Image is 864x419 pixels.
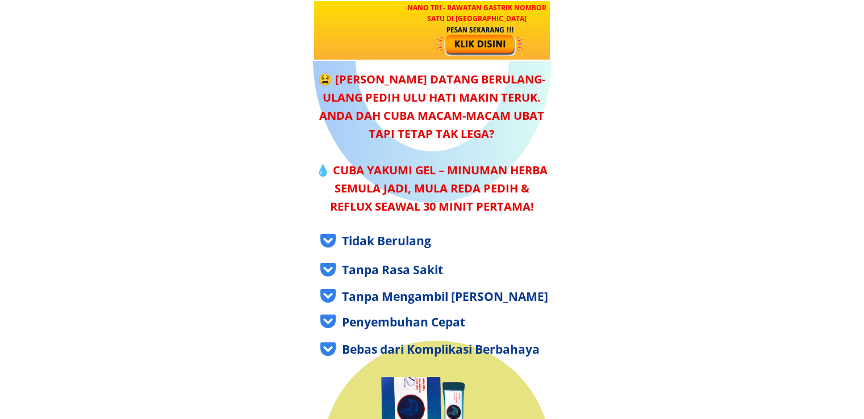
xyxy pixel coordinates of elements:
[342,261,561,280] div: Tanpa Rasa Sakit
[342,287,561,307] div: Tanpa Mengambil [PERSON_NAME]
[313,70,551,216] div: 😫 [PERSON_NAME] datang berulang-ulang pedih ulu hati makin teruk. Anda dah cuba macam-macam ubat ...
[402,2,551,24] h3: NANO TRI - Rawatan GASTRIK Nombor Satu di [GEOGRAPHIC_DATA]
[342,340,561,359] div: Bebas dari Komplikasi Berbahaya
[342,313,561,332] div: Penyembuhan Cepat
[342,232,561,251] div: Tidak Berulang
